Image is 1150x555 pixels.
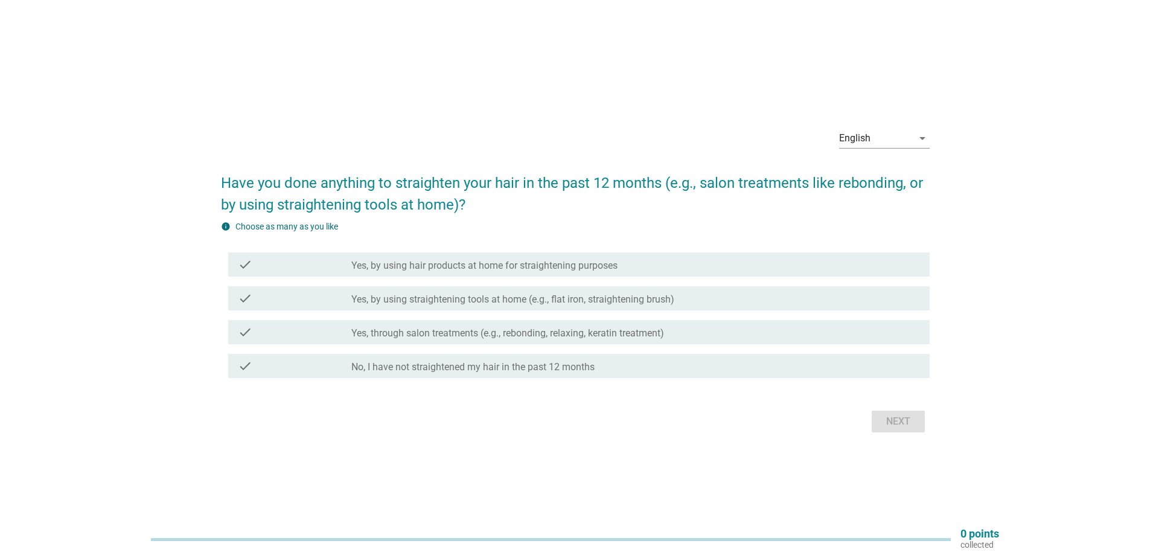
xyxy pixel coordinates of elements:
i: check [238,291,252,306]
i: info [221,222,231,231]
i: check [238,325,252,339]
label: Yes, through salon treatments (e.g., rebonding, relaxing, keratin treatment) [351,327,664,339]
i: arrow_drop_down [915,131,930,146]
label: Yes, by using hair products at home for straightening purposes [351,260,618,272]
label: Yes, by using straightening tools at home (e.g., flat iron, straightening brush) [351,294,674,306]
label: Choose as many as you like [235,222,338,231]
label: No, I have not straightened my hair in the past 12 months [351,361,595,373]
h2: Have you done anything to straighten your hair in the past 12 months (e.g., salon treatments like... [221,160,930,216]
i: check [238,359,252,373]
i: check [238,257,252,272]
p: 0 points [960,528,999,539]
p: collected [960,539,999,550]
div: English [839,133,870,144]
